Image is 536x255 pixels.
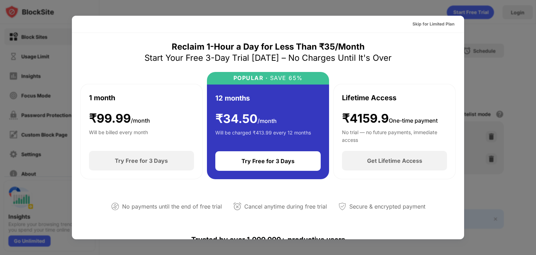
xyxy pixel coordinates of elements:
[111,202,119,211] img: not-paying
[89,129,148,143] div: Will be billed every month
[115,157,168,164] div: Try Free for 3 Days
[367,157,422,164] div: Get Lifetime Access
[244,202,327,212] div: Cancel anytime during free trial
[89,93,115,103] div: 1 month
[342,129,447,143] div: No trial — no future payments, immediate access
[241,158,295,165] div: Try Free for 3 Days
[131,117,150,124] span: /month
[122,202,222,212] div: No payments until the end of free trial
[215,129,311,143] div: Will be charged ₹413.99 every 12 months
[342,111,438,126] div: ₹4159.9
[412,21,454,28] div: Skip for Limited Plan
[349,202,425,212] div: Secure & encrypted payment
[233,202,241,211] img: cancel-anytime
[215,112,277,126] div: ₹ 34.50
[342,93,396,103] div: Lifetime Access
[89,111,150,126] div: ₹ 99.99
[215,93,250,103] div: 12 months
[258,117,277,124] span: /month
[233,75,268,81] div: POPULAR ·
[389,117,438,124] span: One-time payment
[172,41,365,52] div: Reclaim 1-Hour a Day for Less Than ₹35/Month
[268,75,303,81] div: SAVE 65%
[338,202,347,211] img: secured-payment
[144,52,392,64] div: Start Your Free 3-Day Trial [DATE] – No Charges Until It's Over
